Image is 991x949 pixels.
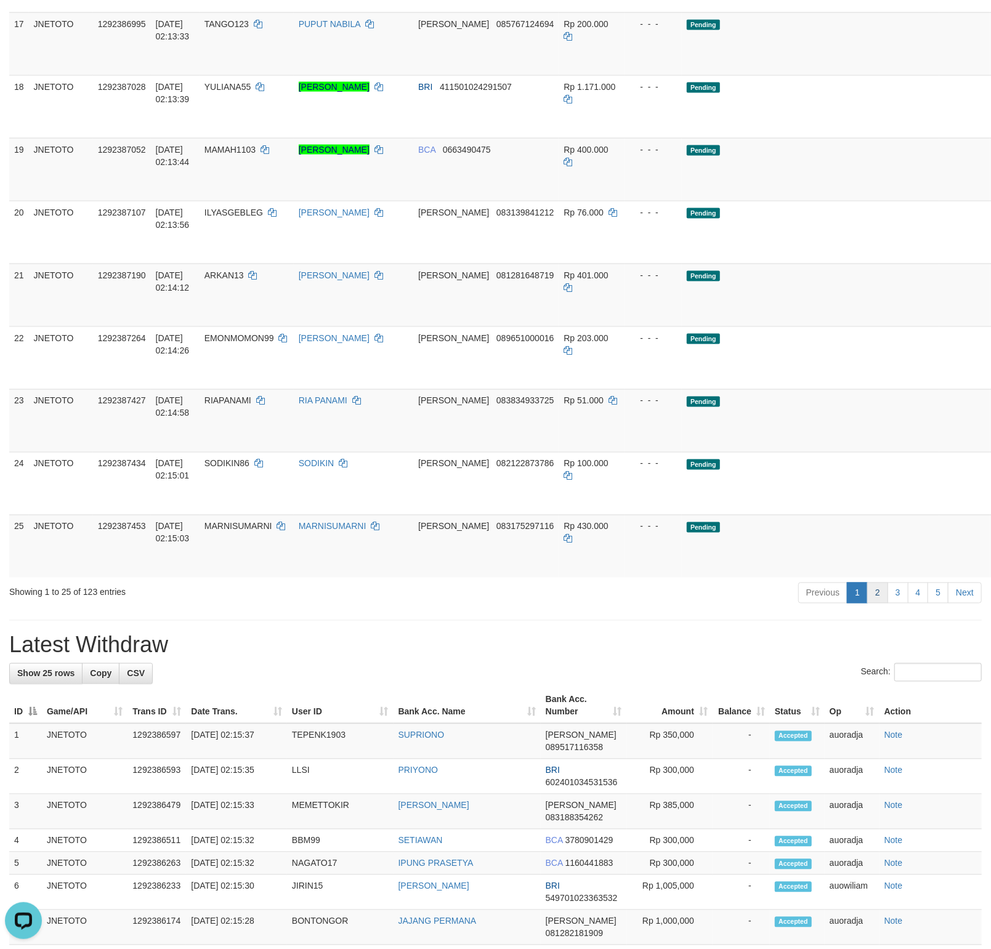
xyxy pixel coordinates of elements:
[156,396,190,418] span: [DATE] 02:14:58
[9,75,29,138] td: 18
[825,875,880,910] td: auowiliam
[884,881,903,891] a: Note
[627,794,713,830] td: Rp 385,000
[204,82,251,92] span: YULIANA55
[825,759,880,794] td: auoradja
[9,759,42,794] td: 2
[713,910,770,945] td: -
[546,778,618,788] span: Copy 602401034531536 to clipboard
[186,759,287,794] td: [DATE] 02:15:35
[687,459,720,470] span: Pending
[119,663,153,684] a: CSV
[299,459,334,469] a: SODIKIN
[627,830,713,852] td: Rp 300,000
[82,663,119,684] a: Copy
[908,583,929,604] a: 4
[9,689,42,724] th: ID: activate to sort column descending
[564,522,608,531] span: Rp 430.000
[825,830,880,852] td: auoradja
[496,459,554,469] span: Copy 082122873786 to clipboard
[299,208,370,217] a: [PERSON_NAME]
[443,145,491,155] span: Copy 0663490475 to clipboard
[564,396,604,406] span: Rp 51.000
[9,515,29,578] td: 25
[204,145,256,155] span: MAMAH1103
[825,794,880,830] td: auoradja
[564,208,604,217] span: Rp 76.000
[627,875,713,910] td: Rp 1,005,000
[398,801,469,810] a: [PERSON_NAME]
[775,917,812,927] span: Accepted
[156,522,190,544] span: [DATE] 02:15:03
[204,396,251,406] span: RIAPANAMI
[98,270,146,280] span: 1292387190
[98,522,146,531] span: 1292387453
[156,208,190,230] span: [DATE] 02:13:56
[630,458,677,470] div: - - -
[9,633,982,658] h1: Latest Withdraw
[42,689,127,724] th: Game/API: activate to sort column ascending
[775,731,812,741] span: Accepted
[884,858,903,868] a: Note
[564,82,615,92] span: Rp 1.171.000
[90,669,111,679] span: Copy
[418,270,489,280] span: [PERSON_NAME]
[713,794,770,830] td: -
[546,929,603,939] span: Copy 081282181909 to clipboard
[627,759,713,794] td: Rp 300,000
[398,916,477,926] a: JAJANG PERMANA
[418,333,489,343] span: [PERSON_NAME]
[825,724,880,759] td: auoradja
[9,852,42,875] td: 5
[713,830,770,852] td: -
[98,82,146,92] span: 1292387028
[847,583,868,604] a: 1
[630,81,677,93] div: - - -
[496,396,554,406] span: Copy 083834933725 to clipboard
[546,836,563,846] span: BCA
[287,852,394,875] td: NAGATO17
[546,894,618,903] span: Copy 549701023363532 to clipboard
[564,19,608,29] span: Rp 200.000
[98,19,146,29] span: 1292386995
[287,794,394,830] td: MEMETTOKIR
[127,689,186,724] th: Trans ID: activate to sort column ascending
[9,264,29,326] td: 21
[156,145,190,167] span: [DATE] 02:13:44
[687,145,720,156] span: Pending
[546,801,617,810] span: [PERSON_NAME]
[9,138,29,201] td: 19
[127,852,186,875] td: 1292386263
[299,522,366,531] a: MARNISUMARNI
[299,19,360,29] a: PUPUT NABILA
[496,208,554,217] span: Copy 083139841212 to clipboard
[418,19,489,29] span: [PERSON_NAME]
[9,581,403,599] div: Showing 1 to 25 of 123 entries
[42,724,127,759] td: JNETOTO
[687,20,720,30] span: Pending
[884,730,903,740] a: Note
[627,724,713,759] td: Rp 350,000
[713,689,770,724] th: Balance: activate to sort column ascending
[775,859,812,870] span: Accepted
[29,75,93,138] td: JNETOTO
[687,208,720,219] span: Pending
[687,522,720,533] span: Pending
[564,333,608,343] span: Rp 203.000
[42,759,127,794] td: JNETOTO
[775,836,812,847] span: Accepted
[127,794,186,830] td: 1292386479
[394,689,541,724] th: Bank Acc. Name: activate to sort column ascending
[440,82,512,92] span: Copy 411501024291507 to clipboard
[299,270,370,280] a: [PERSON_NAME]
[186,724,287,759] td: [DATE] 02:15:37
[9,794,42,830] td: 3
[98,459,146,469] span: 1292387434
[546,743,603,753] span: Copy 089517116358 to clipboard
[713,724,770,759] td: -
[546,881,560,891] span: BRI
[564,459,608,469] span: Rp 100.000
[299,82,370,92] a: [PERSON_NAME]
[204,270,244,280] span: ARKAN13
[546,765,560,775] span: BRI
